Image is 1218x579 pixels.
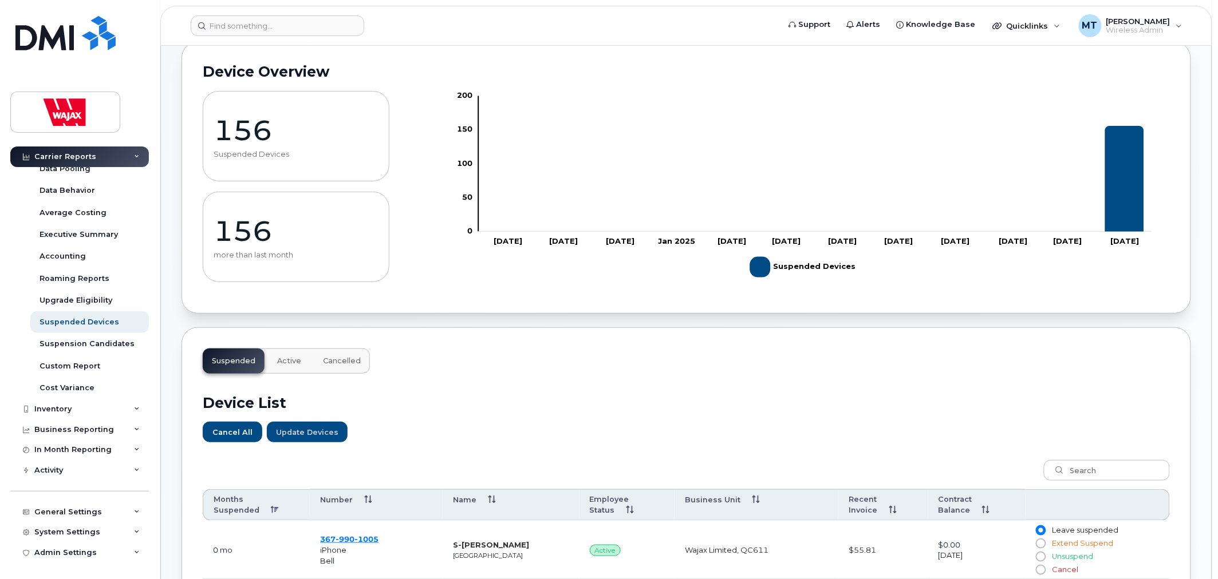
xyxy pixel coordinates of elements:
[214,113,379,148] p: 156
[750,252,856,282] g: Legend
[781,13,839,36] a: Support
[884,237,913,246] tspan: [DATE]
[462,192,472,201] tspan: 50
[1053,565,1079,574] span: Cancel
[675,489,838,521] th: Business Unit: activate to sort column ascending
[799,19,831,30] span: Support
[457,158,472,168] tspan: 100
[320,556,334,565] span: Bell
[941,237,970,246] tspan: [DATE]
[750,252,856,282] g: Suspended Devices
[320,534,379,544] a: 3679901005
[718,237,747,246] tspan: [DATE]
[336,534,354,544] span: 990
[214,214,379,248] p: 156
[323,356,361,366] span: Cancelled
[457,91,472,100] tspan: 200
[1007,21,1048,30] span: Quicklinks
[857,19,881,30] span: Alerts
[203,489,310,521] th: Months Suspended: activate to sort column descending
[659,237,696,246] tspan: Jan 2025
[590,545,621,556] span: Active
[1053,526,1119,534] span: Leave suspended
[1053,552,1094,561] span: Unsuspend
[310,489,443,521] th: Number: activate to sort column ascending
[214,150,379,159] p: Suspended Devices
[606,237,634,246] tspan: [DATE]
[889,13,984,36] a: Knowledge Base
[453,540,529,549] strong: S-[PERSON_NAME]
[1054,237,1083,246] tspan: [DATE]
[1036,565,1045,574] input: Cancel
[203,63,1170,80] h2: Device Overview
[487,126,1144,232] g: Suspended Devices
[453,552,523,560] small: [GEOGRAPHIC_DATA]
[1111,237,1140,246] tspan: [DATE]
[276,427,338,438] span: Update Devices
[999,237,1028,246] tspan: [DATE]
[1036,526,1045,535] input: Leave suspended
[457,91,1153,283] g: Chart
[1053,539,1114,548] span: Extend Suspend
[267,422,348,442] button: Update Devices
[443,489,580,521] th: Name: activate to sort column ascending
[203,422,262,442] button: Cancel All
[1106,17,1170,26] span: [PERSON_NAME]
[494,237,522,246] tspan: [DATE]
[928,489,1026,521] th: Contract Balance: activate to sort column ascending
[772,237,801,246] tspan: [DATE]
[839,13,889,36] a: Alerts
[354,534,379,544] span: 1005
[457,125,472,134] tspan: 150
[467,227,472,236] tspan: 0
[906,19,976,30] span: Knowledge Base
[1044,460,1170,481] input: Search
[550,237,578,246] tspan: [DATE]
[580,489,675,521] th: Employee Status: activate to sort column ascending
[320,545,346,554] span: iPhone
[838,489,928,521] th: Recent Invoice: activate to sort column ascending
[320,534,379,544] span: 367
[203,394,1170,411] h2: Device List
[214,251,379,260] p: more than last month
[1082,19,1098,33] span: MT
[1071,14,1191,37] div: Michael Tran
[985,14,1069,37] div: Quicklinks
[191,15,364,36] input: Find something...
[277,356,301,366] span: Active
[1036,539,1045,548] input: Extend Suspend
[1036,552,1045,561] input: Unsuspend
[939,550,1016,561] div: [DATE]
[829,237,857,246] tspan: [DATE]
[212,427,253,438] span: Cancel All
[1106,26,1170,35] span: Wireless Admin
